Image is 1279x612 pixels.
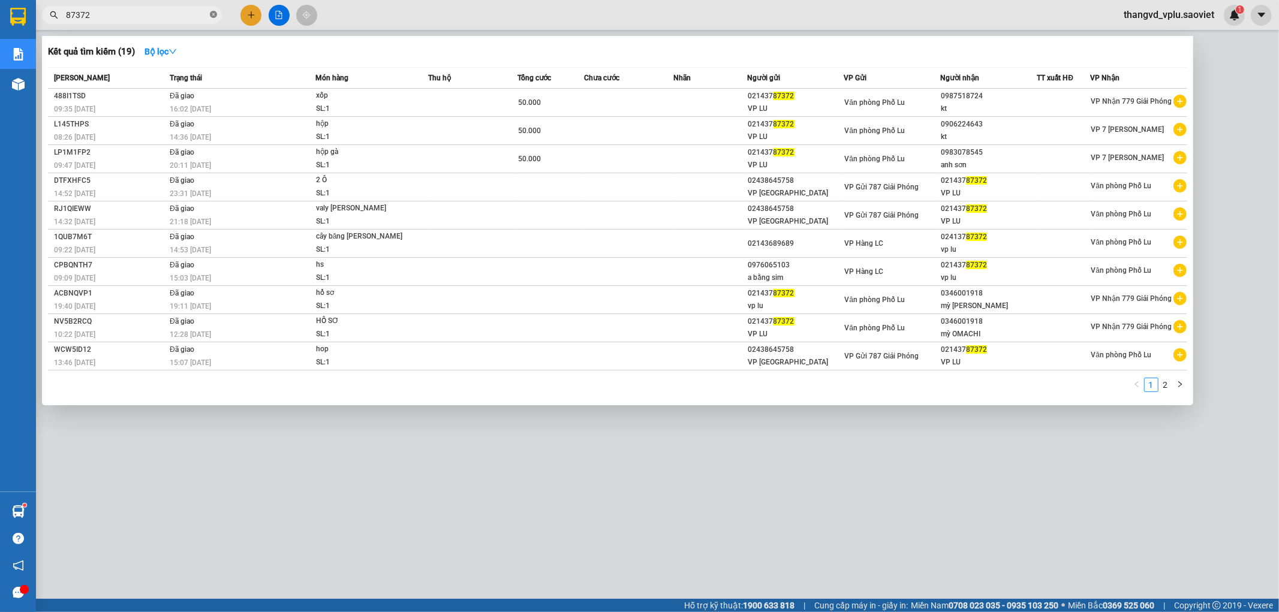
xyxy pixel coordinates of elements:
[170,189,211,198] span: 23:31 [DATE]
[584,74,619,82] span: Chưa cước
[748,287,844,300] div: 021437
[940,74,979,82] span: Người nhận
[748,118,844,131] div: 021437
[316,300,406,313] div: SL: 1
[170,133,211,141] span: 14:36 [DATE]
[1173,236,1187,249] span: plus-circle
[170,74,202,82] span: Trạng thái
[845,183,919,191] span: VP Gửi 787 Giải Phóng
[941,300,1036,312] div: mỳ [PERSON_NAME]
[54,74,110,82] span: [PERSON_NAME]
[316,102,406,116] div: SL: 1
[54,287,166,300] div: ACBNQVP1
[1091,97,1172,105] span: VP Nhận 779 Giải Phóng
[748,90,844,102] div: 021437
[1173,123,1187,136] span: plus-circle
[316,230,406,243] div: cây băng [PERSON_NAME]
[1173,378,1187,392] button: right
[845,126,905,135] span: Văn phòng Phố Lu
[941,272,1036,284] div: vp lu
[748,215,844,228] div: VP [GEOGRAPHIC_DATA]
[170,92,194,100] span: Đã giao
[941,118,1036,131] div: 0906224643
[966,233,987,241] span: 87372
[316,258,406,272] div: hs
[54,315,166,328] div: NV5B2RCQ
[518,98,541,107] span: 50.000
[941,243,1036,256] div: vp lu
[54,203,166,215] div: RJ1QIEWW
[170,120,194,128] span: Đã giao
[845,352,919,360] span: VP Gửi 787 Giải Phóng
[966,345,987,354] span: 87372
[316,174,406,187] div: 2 Ô
[748,237,844,250] div: 02143689689
[1145,378,1158,391] a: 1
[1173,207,1187,221] span: plus-circle
[845,211,919,219] span: VP Gửi 787 Giải Phóng
[316,215,406,228] div: SL: 1
[54,118,166,131] div: L145THPS
[941,174,1036,187] div: 021437
[941,315,1036,328] div: 0346001918
[941,90,1036,102] div: 0987518724
[316,328,406,341] div: SL: 1
[12,48,25,61] img: solution-icon
[941,343,1036,356] div: 021437
[1091,74,1120,82] span: VP Nhận
[1091,351,1152,359] span: Văn phòng Phố Lu
[1173,378,1187,392] li: Next Page
[170,176,194,185] span: Đã giao
[1133,381,1140,388] span: left
[1173,179,1187,192] span: plus-circle
[170,289,194,297] span: Đã giao
[170,148,194,156] span: Đã giao
[941,159,1036,171] div: anh sơn
[170,274,211,282] span: 15:03 [DATE]
[54,246,95,254] span: 09:22 [DATE]
[845,239,884,248] span: VP Hàng LC
[13,560,24,571] span: notification
[1091,210,1152,218] span: Văn phòng Phố Lu
[54,146,166,159] div: LP1M1FP2
[54,330,95,339] span: 10:22 [DATE]
[48,46,135,58] h3: Kết quả tìm kiếm ( 19 )
[941,203,1036,215] div: 021437
[1159,378,1172,391] a: 2
[1173,95,1187,108] span: plus-circle
[316,202,406,215] div: valy [PERSON_NAME]
[54,90,166,102] div: 488I1TSD
[748,343,844,356] div: 02438645758
[941,259,1036,272] div: 021437
[941,146,1036,159] div: 0983078545
[13,533,24,544] span: question-circle
[748,356,844,369] div: VP [GEOGRAPHIC_DATA]
[748,174,844,187] div: 02438645758
[66,8,207,22] input: Tìm tên, số ĐT hoặc mã đơn
[23,504,26,507] sup: 1
[1091,322,1172,331] span: VP Nhận 779 Giải Phóng
[170,302,211,310] span: 19:11 [DATE]
[774,289,795,297] span: 87372
[316,343,406,356] div: hop
[1173,348,1187,361] span: plus-circle
[316,356,406,369] div: SL: 1
[517,74,552,82] span: Tổng cước
[316,117,406,131] div: hộp
[1091,182,1152,190] span: Văn phòng Phố Lu
[748,74,781,82] span: Người gửi
[316,272,406,285] div: SL: 1
[774,120,795,128] span: 87372
[966,176,987,185] span: 87372
[941,215,1036,228] div: VP LU
[170,261,194,269] span: Đã giao
[10,8,26,26] img: logo-vxr
[54,174,166,187] div: DTFXHFC5
[316,243,406,257] div: SL: 1
[941,187,1036,200] div: VP LU
[774,148,795,156] span: 87372
[170,330,211,339] span: 12:28 [DATE]
[748,259,844,272] div: 0976065103
[845,267,884,276] span: VP Hàng LC
[1091,125,1164,134] span: VP 7 [PERSON_NAME]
